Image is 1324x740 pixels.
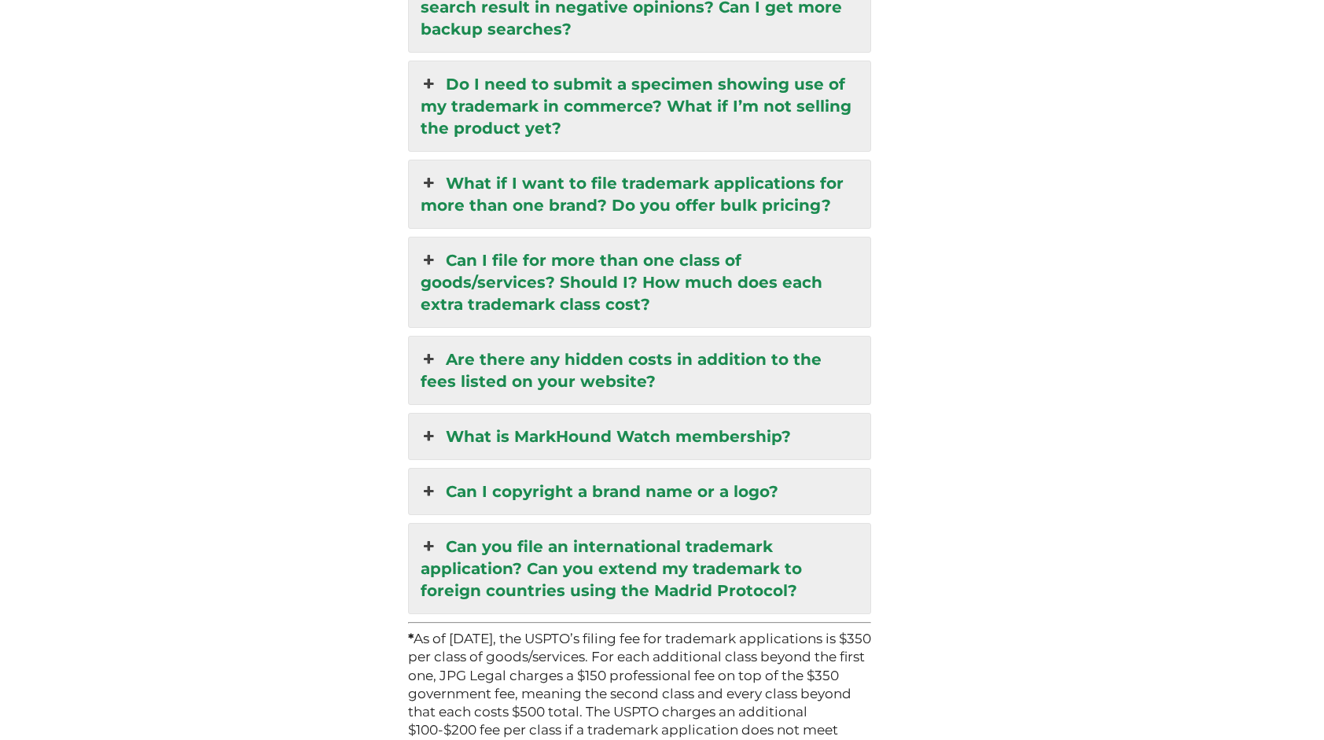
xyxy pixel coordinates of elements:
a: Can you file an international trademark application? Can you extend my trademark to foreign count... [409,524,870,613]
a: Do I need to submit a specimen showing use of my trademark in commerce? What if I’m not selling t... [409,61,870,151]
a: Can I copyright a brand name or a logo? [409,469,870,514]
a: What is MarkHound Watch membership? [409,414,870,459]
a: Can I file for more than one class of goods/services? Should I? How much does each extra trademar... [409,237,870,327]
a: What if I want to file trademark applications for more than one brand? Do you offer bulk pricing? [409,160,870,228]
a: Are there any hidden costs in addition to the fees listed on your website? [409,337,870,404]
